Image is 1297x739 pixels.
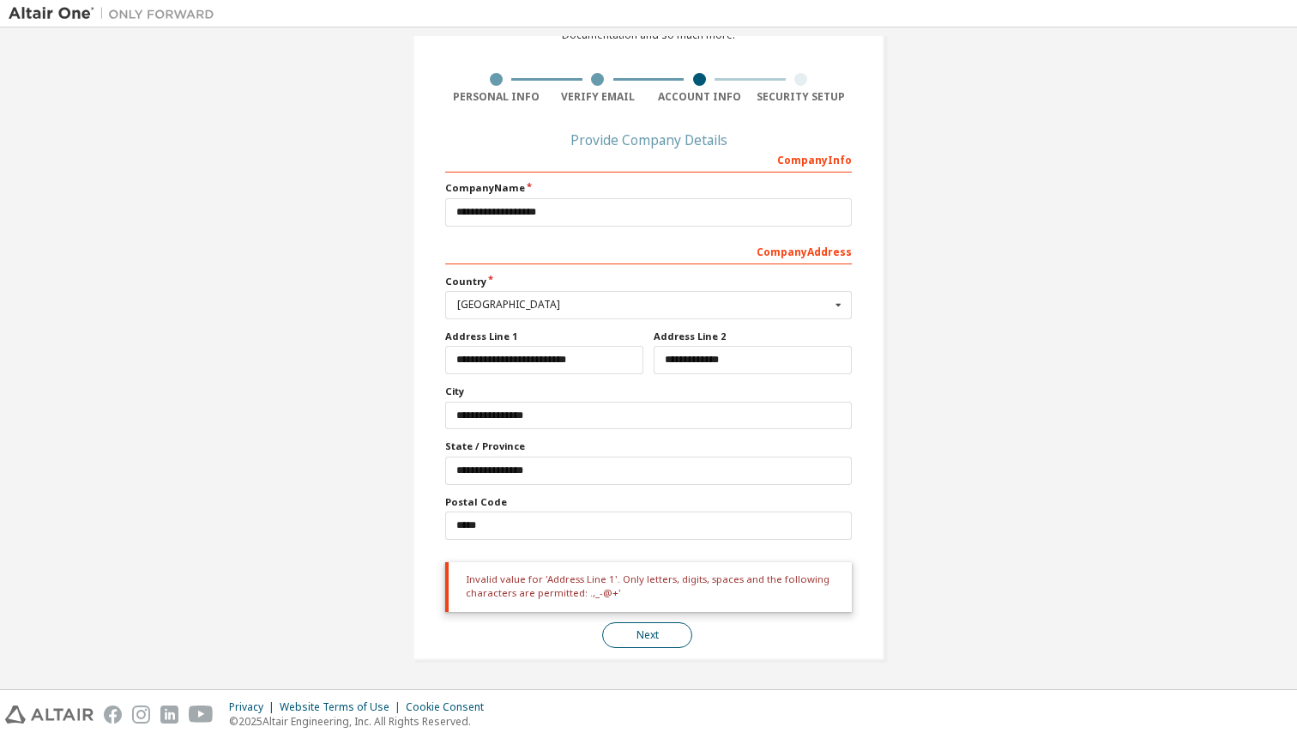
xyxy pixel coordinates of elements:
[445,135,852,145] div: Provide Company Details
[751,90,853,104] div: Security Setup
[648,90,751,104] div: Account Info
[445,385,852,398] label: City
[132,706,150,724] img: instagram.svg
[5,706,94,724] img: altair_logo.svg
[445,145,852,173] div: Company Info
[189,706,214,724] img: youtube.svg
[104,706,122,724] img: facebook.svg
[654,330,852,343] label: Address Line 2
[9,5,223,22] img: Altair One
[602,622,692,648] button: Next
[445,237,852,264] div: Company Address
[445,275,852,288] label: Country
[445,562,852,613] div: Invalid value for 'Address Line 1'. Only letters, digits, spaces and the following characters are...
[406,700,494,714] div: Cookie Consent
[445,181,852,195] label: Company Name
[445,439,852,453] label: State / Province
[445,90,547,104] div: Personal Info
[280,700,406,714] div: Website Terms of Use
[457,300,830,310] div: [GEOGRAPHIC_DATA]
[229,700,280,714] div: Privacy
[160,706,178,724] img: linkedin.svg
[547,90,649,104] div: Verify Email
[445,495,852,509] label: Postal Code
[445,330,643,343] label: Address Line 1
[229,714,494,729] p: © 2025 Altair Engineering, Inc. All Rights Reserved.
